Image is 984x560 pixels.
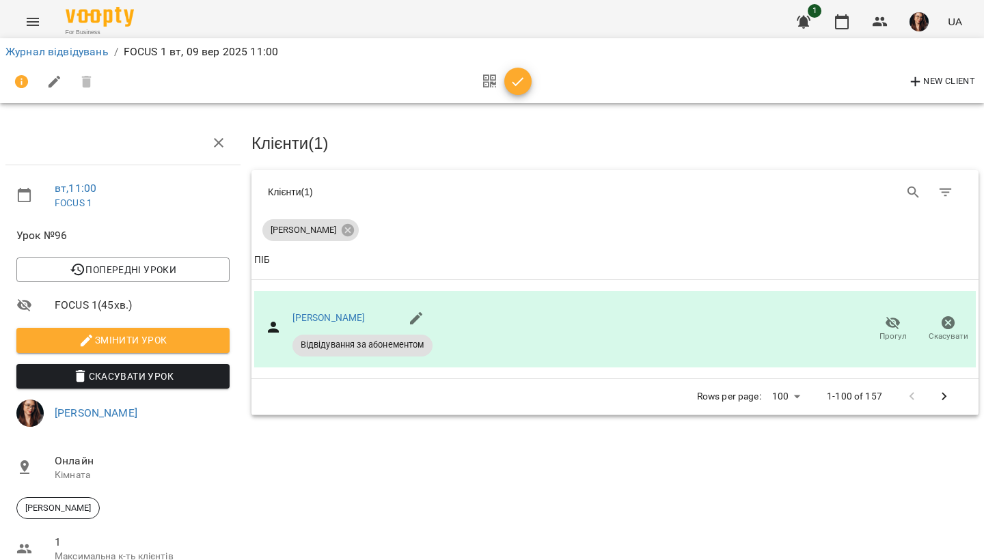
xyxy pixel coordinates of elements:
[27,332,219,348] span: Змінити урок
[268,185,605,199] div: Клієнти ( 1 )
[865,310,920,348] button: Прогул
[767,387,805,406] div: 100
[904,71,979,93] button: New Client
[17,502,99,514] span: [PERSON_NAME]
[254,252,270,268] div: ПІБ
[262,224,344,236] span: [PERSON_NAME]
[948,14,962,29] span: UA
[292,339,433,351] span: Відвідування за абонементом
[27,262,219,278] span: Попередні уроки
[27,368,219,384] span: Скасувати Урок
[942,9,968,34] button: UA
[55,453,230,469] span: Онлайн
[66,28,134,37] span: For Business
[55,182,96,195] a: вт , 11:00
[808,4,821,18] span: 1
[262,219,359,241] div: [PERSON_NAME]
[827,390,882,404] p: 1-100 of 157
[5,44,979,60] nav: breadcrumb
[16,227,230,244] span: Урок №96
[16,5,49,38] button: Menu
[254,252,976,268] span: ПІБ
[251,170,979,214] div: Table Toolbar
[16,400,44,427] img: 98f67e136ad320ec805f6b97c77d7e7d.jpg
[254,252,270,268] div: Sort
[920,310,976,348] button: Скасувати
[251,135,979,152] h3: Клієнти ( 1 )
[292,312,366,323] a: [PERSON_NAME]
[55,534,230,550] span: 1
[55,468,230,482] p: Кімната
[16,364,230,389] button: Скасувати Урок
[114,44,118,60] li: /
[5,45,109,58] a: Журнал відвідувань
[16,497,100,519] div: [PERSON_NAME]
[55,197,92,208] a: FOCUS 1
[55,297,230,313] span: FOCUS 1 ( 45 хв. )
[124,44,278,60] p: FOCUS 1 вт, 09 вер 2025 11:00
[928,380,961,413] button: Next Page
[66,7,134,27] img: Voopty Logo
[897,176,930,209] button: Search
[929,331,968,342] span: Скасувати
[879,331,907,342] span: Прогул
[55,406,137,419] a: [PERSON_NAME]
[16,328,230,352] button: Змінити урок
[697,390,761,404] p: Rows per page:
[907,74,975,90] span: New Client
[910,12,929,31] img: 98f67e136ad320ec805f6b97c77d7e7d.jpg
[16,257,230,282] button: Попередні уроки
[929,176,962,209] button: Фільтр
